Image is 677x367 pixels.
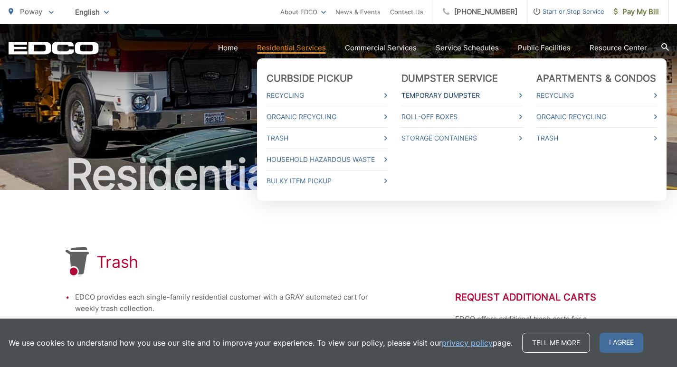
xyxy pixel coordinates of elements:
h2: Residential Services [9,151,669,198]
a: Resource Center [590,42,647,54]
a: Dumpster Service [401,73,498,84]
a: About EDCO [280,6,326,18]
span: I agree [600,333,643,353]
a: Household Hazardous Waste [267,154,387,165]
a: Residential Services [257,42,326,54]
h2: Request Additional Carts [455,292,612,303]
li: EDCO provides each single-family residential customer with a GRAY automated cart for weekly trash... [75,292,379,314]
span: English [68,4,116,20]
a: Bulky Item Pickup [267,175,387,187]
a: Home [218,42,238,54]
span: Pay My Bill [614,6,659,18]
a: News & Events [335,6,381,18]
a: Public Facilities [518,42,571,54]
a: Trash [267,132,387,144]
a: privacy policy [442,337,493,348]
a: Apartments & Condos [536,73,657,84]
a: Trash [536,132,657,144]
a: Organic Recycling [536,111,657,122]
a: Storage Containers [401,132,522,144]
a: Recycling [536,90,657,101]
a: Organic Recycling [267,111,387,122]
a: Temporary Dumpster [401,90,522,101]
a: Service Schedules [436,42,499,54]
a: Commercial Services [345,42,417,54]
a: EDCD logo. Return to the homepage. [9,41,99,55]
a: Roll-Off Boxes [401,111,522,122]
h1: Trash [96,253,139,272]
span: Poway [20,7,42,16]
a: Tell me more [522,333,590,353]
a: Curbside Pickup [267,73,353,84]
a: Contact Us [390,6,423,18]
p: We use cookies to understand how you use our site and to improve your experience. To view our pol... [9,337,513,348]
a: Recycling [267,90,387,101]
p: EDCO offers additional trash carts for a nominal fee. You can request them through EDCO’s Contact... [455,313,612,348]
